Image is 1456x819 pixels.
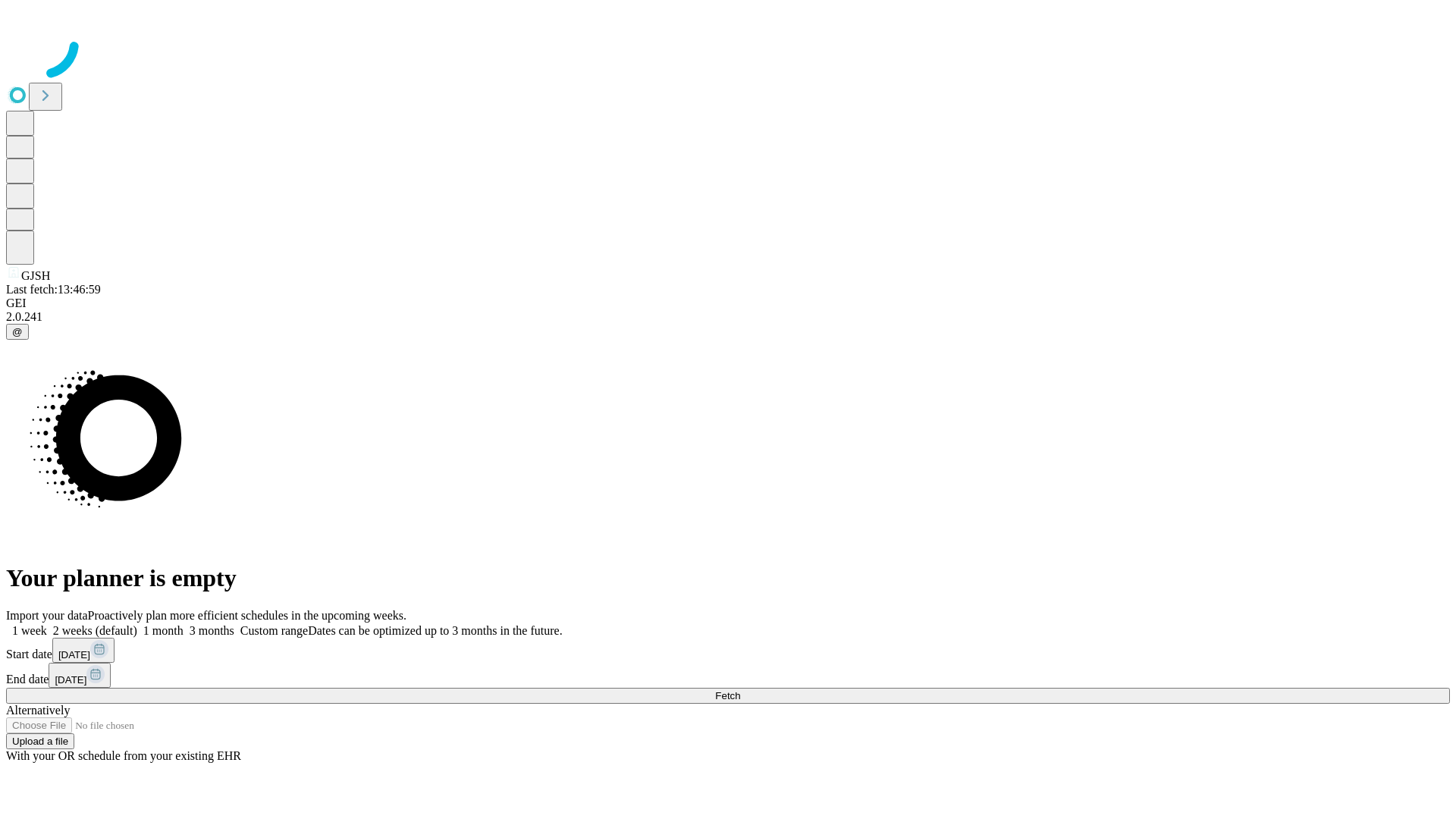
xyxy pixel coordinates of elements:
[6,733,74,749] button: Upload a file
[6,564,1450,592] h1: Your planner is empty
[240,624,308,637] span: Custom range
[143,624,184,637] span: 1 month
[12,326,23,337] span: @
[6,663,1450,688] div: End date
[190,624,234,637] span: 3 months
[6,297,1450,310] div: GEI
[6,283,101,296] span: Last fetch: 13:46:59
[6,638,1450,663] div: Start date
[6,609,88,622] span: Import your data
[6,324,29,340] button: @
[53,624,137,637] span: 2 weeks (default)
[52,638,115,663] button: [DATE]
[88,609,406,622] span: Proactively plan more efficient schedules in the upcoming weeks.
[21,269,50,282] span: GJSH
[6,704,70,717] span: Alternatively
[49,663,111,688] button: [DATE]
[12,624,47,637] span: 1 week
[6,310,1450,324] div: 2.0.241
[6,749,241,762] span: With your OR schedule from your existing EHR
[55,674,86,686] span: [DATE]
[715,690,740,701] span: Fetch
[6,688,1450,704] button: Fetch
[58,649,90,661] span: [DATE]
[308,624,562,637] span: Dates can be optimized up to 3 months in the future.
